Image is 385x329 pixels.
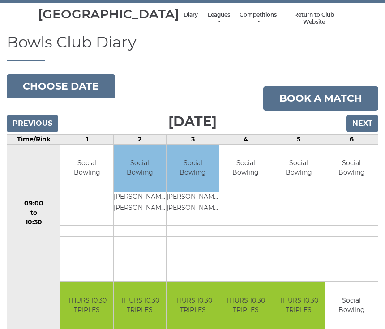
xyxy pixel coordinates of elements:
[7,75,115,99] button: Choose date
[167,203,219,214] td: [PERSON_NAME]
[272,145,325,192] td: Social Bowling
[346,115,378,132] input: Next
[7,135,60,145] td: Time/Rink
[167,145,219,192] td: Social Bowling
[114,203,166,214] td: [PERSON_NAME]
[184,12,198,19] a: Diary
[60,135,113,145] td: 1
[272,135,325,145] td: 5
[114,192,166,203] td: [PERSON_NAME]
[286,12,342,26] a: Return to Club Website
[240,12,277,26] a: Competitions
[114,145,166,192] td: Social Bowling
[207,12,231,26] a: Leagues
[60,145,113,192] td: Social Bowling
[7,145,60,282] td: 09:00 to 10:30
[219,145,272,192] td: Social Bowling
[7,115,58,132] input: Previous
[166,135,219,145] td: 3
[219,135,272,145] td: 4
[325,145,378,192] td: Social Bowling
[113,135,166,145] td: 2
[263,87,378,111] a: Book a match
[325,135,378,145] td: 6
[167,192,219,203] td: [PERSON_NAME]
[7,34,378,61] h1: Bowls Club Diary
[38,8,179,21] div: [GEOGRAPHIC_DATA]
